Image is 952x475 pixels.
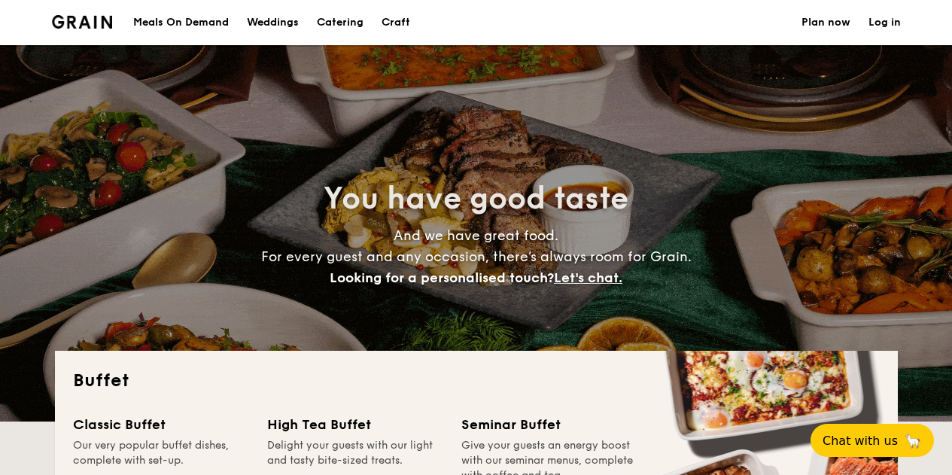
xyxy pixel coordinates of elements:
span: 🦙 [904,432,922,449]
span: Chat with us [823,434,898,448]
div: Classic Buffet [73,414,249,435]
img: Grain [52,15,113,29]
div: High Tea Buffet [267,414,443,435]
button: Chat with us🦙 [811,424,934,457]
a: Logotype [52,15,113,29]
div: Seminar Buffet [461,414,637,435]
span: Let's chat. [554,269,622,286]
h2: Buffet [73,369,880,393]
